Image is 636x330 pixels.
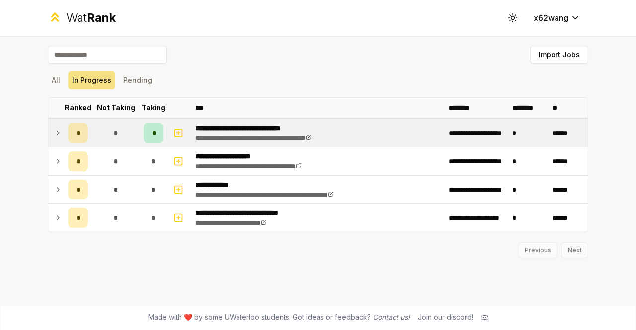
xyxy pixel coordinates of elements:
span: x62wang [534,12,568,24]
a: WatRank [48,10,116,26]
a: Contact us! [373,313,410,321]
div: Join our discord! [418,312,473,322]
button: x62wang [526,9,588,27]
p: Ranked [65,103,91,113]
span: Rank [87,10,116,25]
p: Not Taking [97,103,135,113]
button: Pending [119,71,156,89]
p: Taking [142,103,165,113]
button: All [48,71,64,89]
button: Import Jobs [530,46,588,64]
div: Wat [66,10,116,26]
button: In Progress [68,71,115,89]
span: Made with ❤️ by some UWaterloo students. Got ideas or feedback? [148,312,410,322]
